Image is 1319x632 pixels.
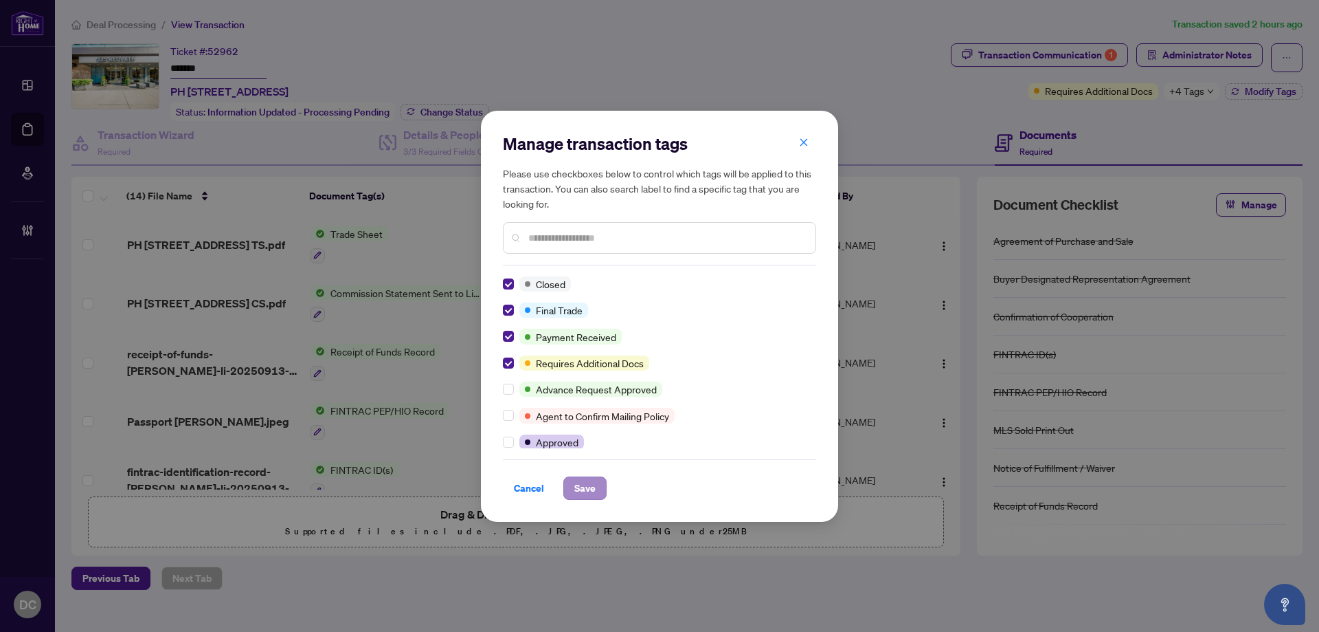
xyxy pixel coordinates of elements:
[799,138,809,147] span: close
[503,166,816,211] h5: Please use checkboxes below to control which tags will be applied to this transaction. You can al...
[1264,584,1305,625] button: Open asap
[563,477,607,500] button: Save
[536,329,616,345] span: Payment Received
[536,435,578,450] span: Approved
[514,477,544,499] span: Cancel
[536,356,644,371] span: Requires Additional Docs
[574,477,596,499] span: Save
[536,276,565,292] span: Closed
[536,303,583,318] span: Final Trade
[536,408,669,424] span: Agent to Confirm Mailing Policy
[503,477,555,500] button: Cancel
[503,133,816,155] h2: Manage transaction tags
[536,382,657,397] span: Advance Request Approved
